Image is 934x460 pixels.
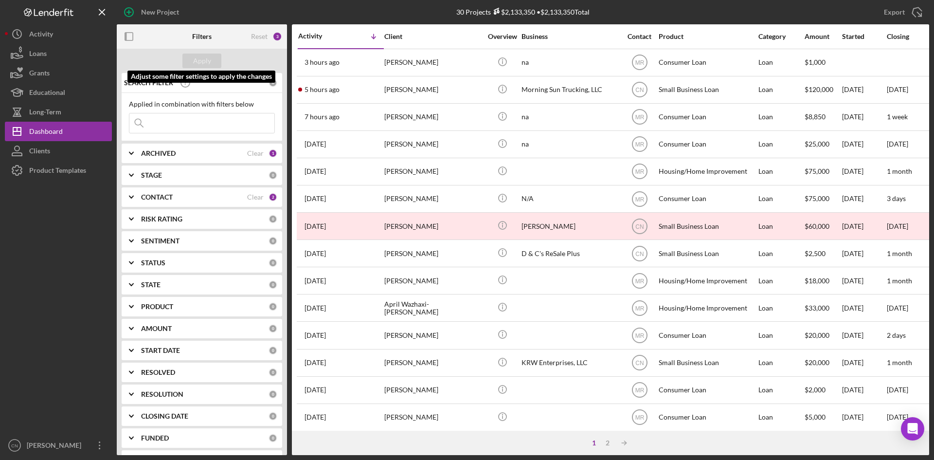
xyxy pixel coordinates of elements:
[193,54,211,68] div: Apply
[887,304,908,312] time: [DATE]
[635,141,644,148] text: MR
[269,237,277,245] div: 0
[887,331,906,339] time: 2 days
[805,304,829,312] span: $33,000
[305,359,326,367] time: 2025-10-06 19:15
[659,131,756,157] div: Consumer Loan
[621,33,658,40] div: Contact
[887,386,908,394] time: [DATE]
[842,268,886,294] div: [DATE]
[269,324,277,333] div: 0
[805,140,829,148] span: $25,000
[635,87,644,93] text: CN
[384,131,482,157] div: [PERSON_NAME]
[887,222,908,230] time: [DATE]
[659,295,756,321] div: Housing/Home Improvement
[805,213,841,239] div: $60,000
[659,159,756,184] div: Housing/Home Improvement
[384,77,482,103] div: [PERSON_NAME]
[601,439,614,447] div: 2
[842,186,886,212] div: [DATE]
[587,439,601,447] div: 1
[5,102,112,122] a: Long-Term
[842,159,886,184] div: [DATE]
[29,83,65,105] div: Educational
[305,167,326,175] time: 2025-10-10 23:11
[305,277,326,285] time: 2025-10-09 14:58
[758,350,804,376] div: Loan
[805,85,833,93] span: $120,000
[141,237,180,245] b: SENTIMENT
[29,122,63,144] div: Dashboard
[269,215,277,223] div: 0
[805,331,829,339] span: $20,000
[659,377,756,403] div: Consumer Loan
[887,358,912,367] time: 1 month
[758,50,804,75] div: Loan
[521,77,619,103] div: Morning Sun Trucking, LLC
[805,249,826,258] span: $2,500
[521,240,619,266] div: D & C's ReSale Plus
[5,122,112,141] button: Dashboard
[5,83,112,102] button: Educational
[758,322,804,348] div: Loan
[384,240,482,266] div: [PERSON_NAME]
[635,360,644,367] text: CN
[141,412,188,420] b: CLOSING DATE
[305,86,340,93] time: 2025-10-15 15:38
[887,276,912,285] time: 1 month
[384,350,482,376] div: [PERSON_NAME]
[521,104,619,130] div: na
[842,213,886,239] div: [DATE]
[29,141,50,163] div: Clients
[842,104,886,130] div: [DATE]
[521,131,619,157] div: na
[758,268,804,294] div: Loan
[887,85,908,93] time: [DATE]
[251,33,268,40] div: Reset
[842,350,886,376] div: [DATE]
[758,405,804,430] div: Loan
[659,350,756,376] div: Small Business Loan
[384,268,482,294] div: [PERSON_NAME]
[659,104,756,130] div: Consumer Loan
[491,8,535,16] div: $2,133,350
[269,149,277,158] div: 1
[5,63,112,83] a: Grants
[384,186,482,212] div: [PERSON_NAME]
[298,32,341,40] div: Activity
[24,436,88,458] div: [PERSON_NAME]
[805,167,829,175] span: $75,000
[384,159,482,184] div: [PERSON_NAME]
[887,112,908,121] time: 1 week
[521,186,619,212] div: N/A
[117,2,189,22] button: New Project
[635,332,644,339] text: MR
[635,59,644,66] text: MR
[758,33,804,40] div: Category
[842,240,886,266] div: [DATE]
[5,161,112,180] button: Product Templates
[141,325,172,332] b: AMOUNT
[805,386,826,394] span: $2,000
[29,24,53,46] div: Activity
[659,213,756,239] div: Small Business Loan
[758,186,804,212] div: Loan
[29,102,61,124] div: Long-Term
[384,322,482,348] div: [PERSON_NAME]
[5,44,112,63] button: Loans
[842,33,886,40] div: Started
[305,195,326,202] time: 2025-10-10 19:28
[305,386,326,394] time: 2025-10-02 21:13
[141,171,162,179] b: STAGE
[305,331,326,339] time: 2025-10-07 19:53
[272,32,282,41] div: 3
[269,78,277,87] div: 0
[758,240,804,266] div: Loan
[384,405,482,430] div: [PERSON_NAME]
[305,222,326,230] time: 2025-10-10 16:16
